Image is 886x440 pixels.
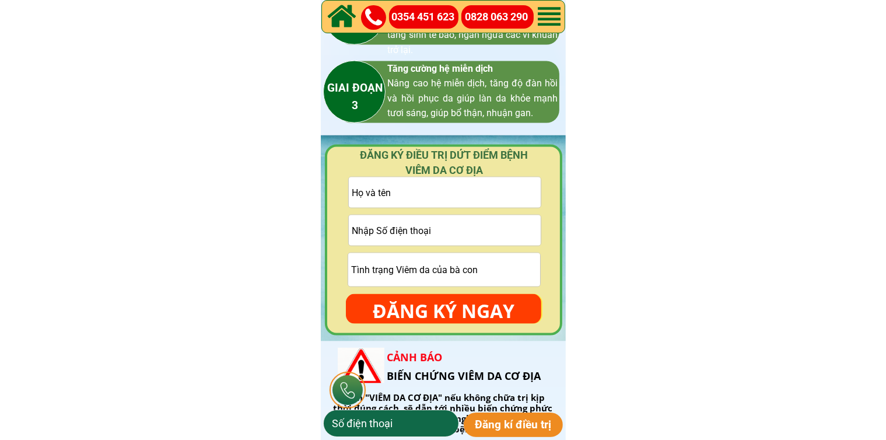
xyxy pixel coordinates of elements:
[297,79,414,115] h3: GIAI ĐOẠN 3
[391,9,460,26] a: 0354 451 623
[388,61,558,121] h3: Tăng cường hệ miễn dịch
[464,413,563,437] p: Đăng kí điều trị
[348,253,540,287] input: Tình trạng Viêm da của bà con
[346,294,541,328] p: ĐĂNG KÝ NGAY
[344,148,545,177] h4: ĐĂNG KÝ ĐIỀU TRỊ DỨT ĐIỂM BỆNH VIÊM DA CƠ ĐỊA
[387,350,442,364] span: CẢNH BÁO
[388,78,558,118] span: Nâng cao hệ miễn dịch, tăng độ đàn hồi và hồi phục da giúp làn da khỏe mạnh tươi sáng, giúp bổ th...
[349,177,541,208] input: Họ và tên
[387,348,560,386] h2: BIẾN CHỨNG VIÊM DA CƠ ĐỊA
[465,9,534,26] a: 0828 063 290
[329,410,453,436] input: Số điện thoại
[349,215,541,246] input: Vui lòng nhập ĐÚNG SỐ ĐIỆN THOẠI
[331,392,555,434] div: Bệnh "VIÊM DA CƠ ĐỊA" nếu không chữa trị kịp thời đúng cách, sẽ dẫn tới nhiều biến chứng phức tạp...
